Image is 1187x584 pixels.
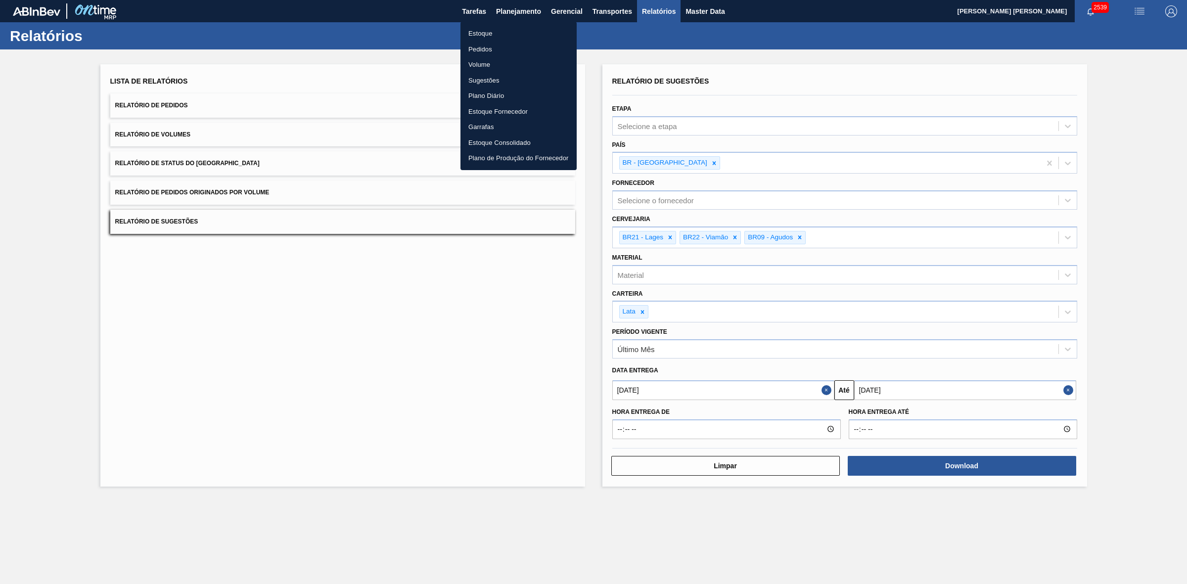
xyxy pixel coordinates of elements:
a: Volume [460,57,577,73]
a: Estoque Fornecedor [460,104,577,120]
a: Estoque [460,26,577,42]
a: Plano Diário [460,88,577,104]
a: Garrafas [460,119,577,135]
a: Pedidos [460,42,577,57]
a: Sugestões [460,73,577,89]
a: Estoque Consolidado [460,135,577,151]
a: Plano de Produção do Fornecedor [460,150,577,166]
